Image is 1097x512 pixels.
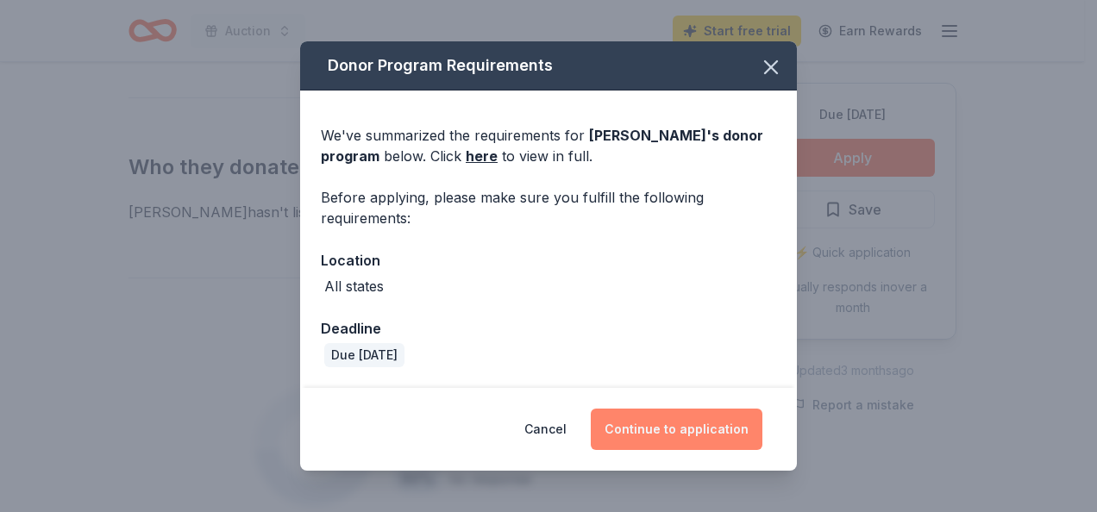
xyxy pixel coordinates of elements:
[321,125,776,166] div: We've summarized the requirements for below. Click to view in full.
[591,409,762,450] button: Continue to application
[324,343,404,367] div: Due [DATE]
[321,249,776,272] div: Location
[321,317,776,340] div: Deadline
[300,41,797,91] div: Donor Program Requirements
[524,409,567,450] button: Cancel
[466,146,498,166] a: here
[324,276,384,297] div: All states
[321,187,776,228] div: Before applying, please make sure you fulfill the following requirements:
